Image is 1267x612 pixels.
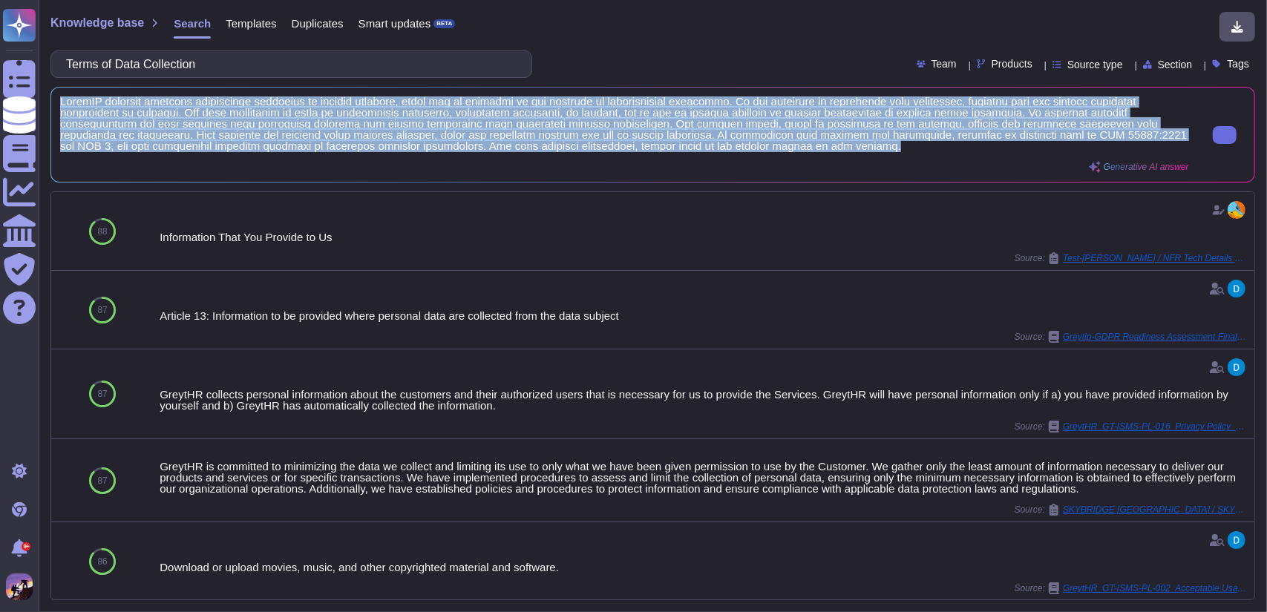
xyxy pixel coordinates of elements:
[60,96,1189,152] span: LoremIP dolorsit ametcons adipiscinge seddoeius te incidid utlabore, etdol mag al enimadmi ve qui...
[932,59,957,69] span: Team
[160,231,1248,243] div: Information That You Provide to Us
[1228,358,1245,376] img: user
[174,18,211,29] span: Search
[1063,332,1248,341] span: Greytip-GDPR Readiness Assessment Final Report_2025.pdf
[97,476,107,485] span: 87
[1015,504,1248,516] span: Source:
[160,461,1248,494] div: GreytHR is committed to minimizing the data we collect and limiting its use to only what we have ...
[97,306,107,315] span: 87
[1104,162,1189,171] span: Generative AI answer
[1015,252,1248,264] span: Source:
[359,18,431,29] span: Smart updates
[59,51,517,77] input: Search a question or template...
[226,18,276,29] span: Templates
[1067,59,1123,70] span: Source type
[97,557,107,566] span: 86
[1227,59,1249,69] span: Tags
[160,310,1248,321] div: Article 13: Information to be provided where personal data are collected from the data subject
[97,389,107,398] span: 87
[433,19,455,28] div: BETA
[22,542,30,551] div: 9+
[1063,254,1248,263] span: Test-[PERSON_NAME] / NFR Tech Details Cloud
[1063,505,1248,514] span: SKYBRIDGE [GEOGRAPHIC_DATA] / SKYBRIDGE QUESTIONS
[292,18,344,29] span: Duplicates
[160,389,1248,411] div: GreytHR collects personal information about the customers and their authorized users that is nece...
[1158,59,1193,70] span: Section
[1015,331,1248,343] span: Source:
[97,227,107,236] span: 88
[3,570,43,603] button: user
[160,562,1248,573] div: Download or upload movies, music, and other copyrighted material and software.
[1228,531,1245,549] img: user
[50,17,144,29] span: Knowledge base
[1015,582,1248,594] span: Source:
[992,59,1032,69] span: Products
[1228,201,1245,219] img: user
[1015,421,1248,432] span: Source:
[1228,280,1245,297] img: user
[1063,584,1248,593] span: GreytHR_GT-ISMS-PL-002_Acceptable Usage Policy-v1.4.docx.pdf
[6,573,33,600] img: user
[1063,422,1248,431] span: GreytHR_GT-ISMS-PL-016_Privacy Policy_v1.1.docx.pdf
